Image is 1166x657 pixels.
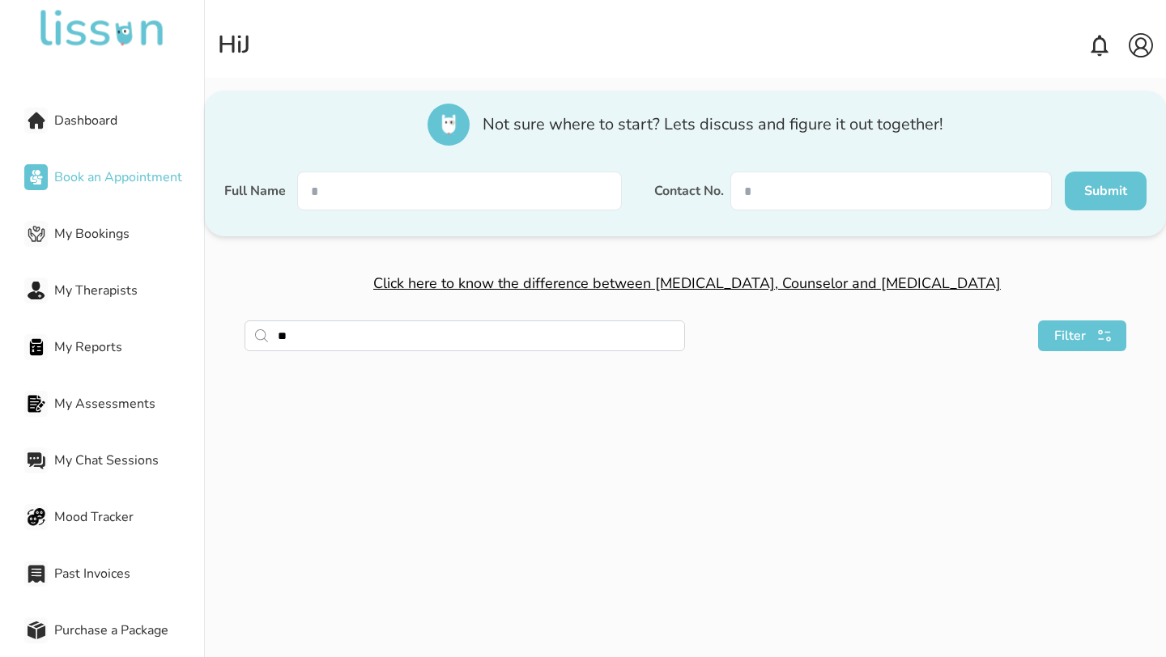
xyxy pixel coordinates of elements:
img: Book an Appointment [28,168,45,186]
img: My Assessments [28,395,45,413]
span: My Reports [54,337,204,357]
span: Dashboard [54,111,204,130]
img: My Reports [28,338,45,356]
button: Submit [1065,172,1147,210]
span: Filter [1054,326,1086,345]
span: Purchase a Package [54,621,204,640]
img: My Bookings [28,225,45,243]
span: Click here to know the difference between [MEDICAL_DATA], Counselor and [MEDICAL_DATA] [373,273,1001,293]
img: search111.svg [1092,327,1117,345]
img: icon [428,104,470,146]
img: Purchase a Package [28,621,45,639]
span: Not sure where to start? Lets discuss and figure it out together! [483,113,943,136]
span: Mood Tracker [54,507,204,527]
img: Dashboard [28,112,45,129]
img: undefined [37,10,167,49]
span: Book an Appointment [54,167,204,187]
img: Mood Tracker [28,508,45,526]
img: account.svg [1129,33,1153,57]
div: Hi J [218,31,250,60]
label: Contact No. [654,181,724,201]
span: Past Invoices [54,564,204,583]
span: My Therapists [54,281,204,300]
span: My Chat Sessions [54,451,204,470]
img: My Chat Sessions [28,451,45,469]
img: My Therapists [28,282,45,299]
span: My Assessments [54,394,204,413]
img: Past Invoices [28,565,45,583]
span: My Bookings [54,224,204,244]
label: Full Name [224,181,286,201]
